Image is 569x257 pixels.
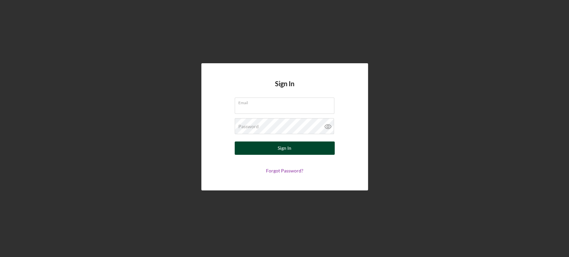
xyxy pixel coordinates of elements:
[238,98,334,105] label: Email
[266,168,303,173] a: Forgot Password?
[278,141,291,155] div: Sign In
[235,141,335,155] button: Sign In
[275,80,294,98] h4: Sign In
[238,124,259,129] label: Password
